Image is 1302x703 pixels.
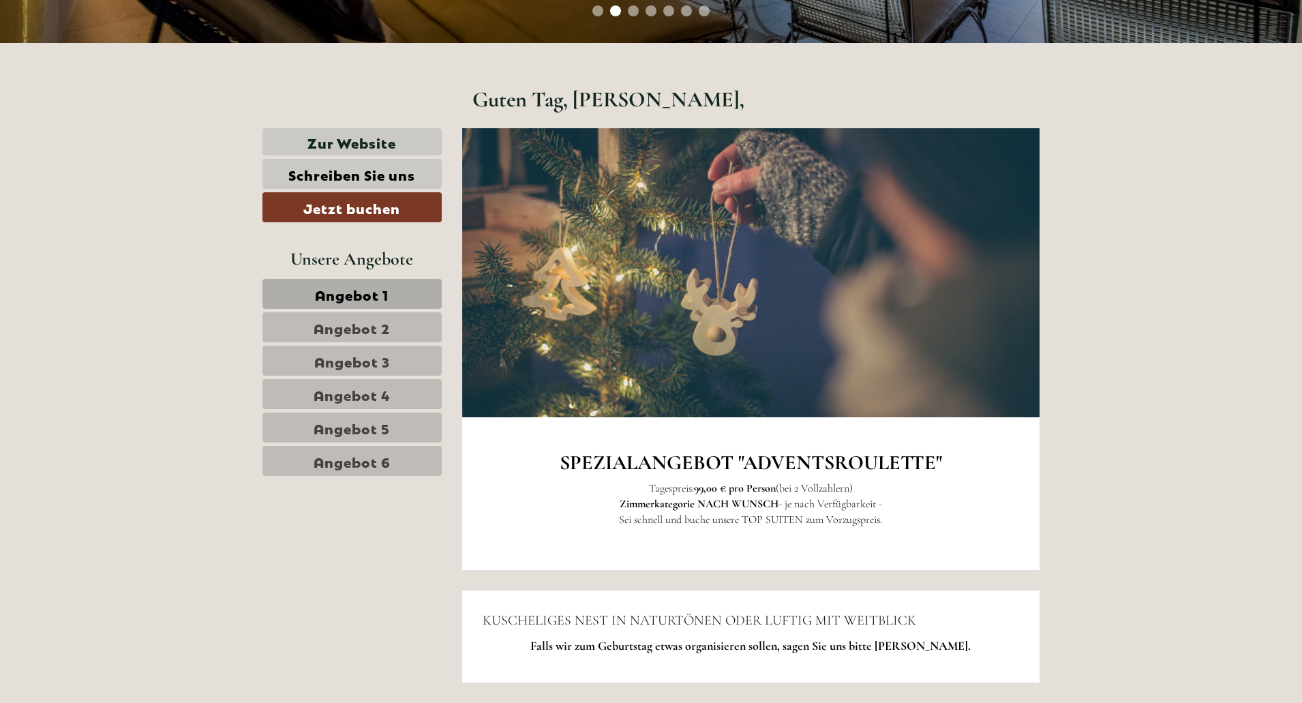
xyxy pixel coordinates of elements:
[262,192,442,222] a: Jetzt buchen
[530,638,971,653] span: Falls wir zum Geburtstag etwas organisieren sollen, sagen Sie uns bitte [PERSON_NAME].
[560,450,942,475] strong: SPEZIALANGEBOT "ADVENTSROULETTE"
[314,318,390,337] span: Angebot 2
[314,451,391,470] span: Angebot 6
[483,612,916,629] span: KUSCHELIGES NEST IN NATURTÖNEN ODER LUFTIG MIT WEITBLICK
[262,159,442,189] a: Schreiben Sie uns
[620,497,778,511] strong: Zimmerkategorie NACH WUNSCH
[472,87,744,111] h1: Guten Tag, [PERSON_NAME],
[262,128,442,156] a: Zur Website
[262,246,442,271] div: Unsere Angebote
[483,481,1020,543] p: Tagespreis: (bei 2 Vollzahlern) - je nach Verfügbarkeit - Sei schnell und buche unsere TOP SUITEN...
[314,418,390,437] span: Angebot 5
[314,351,390,370] span: Angebot 3
[694,481,776,495] strong: 99,00 € pro Person
[314,385,391,404] span: Angebot 4
[315,284,389,303] span: Angebot 1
